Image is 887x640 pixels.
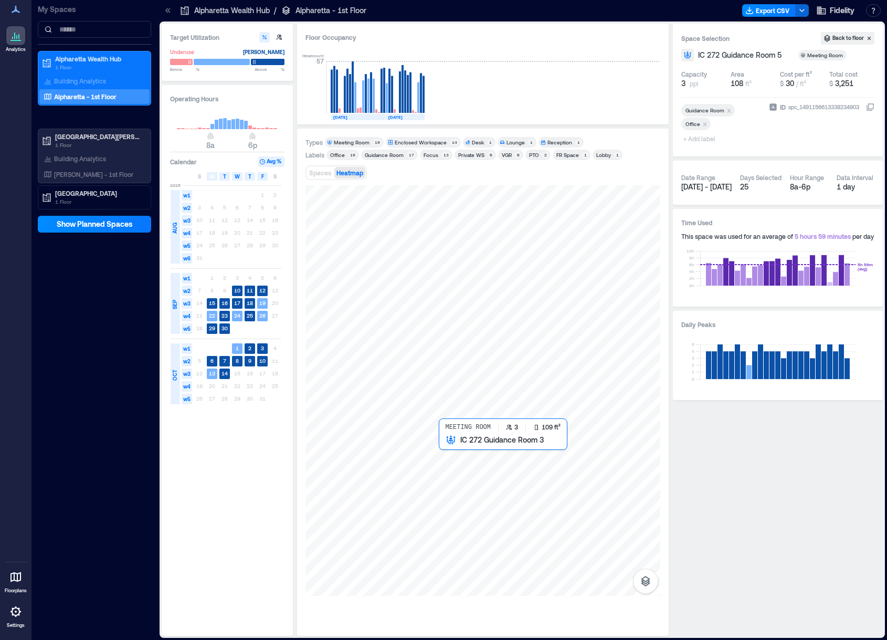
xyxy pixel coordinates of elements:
[731,79,743,88] span: 108
[692,342,694,347] tspan: 5
[235,172,240,181] span: W
[55,55,143,63] p: Alpharetta Wealth Hub
[182,394,192,404] span: w5
[334,139,369,146] div: Meeting Room
[221,370,228,376] text: 14
[182,381,192,392] span: w4
[689,276,694,281] tspan: 2h
[236,358,239,364] text: 8
[689,283,694,288] tspan: 0h
[450,139,459,145] div: 14
[5,587,27,594] p: Floorplans
[182,190,192,201] span: w1
[333,114,347,120] text: [DATE]
[488,152,494,158] div: 6
[57,219,133,229] span: Show Planned Spaces
[692,355,694,361] tspan: 3
[681,232,874,240] div: This space was used for an average of per day
[807,51,844,59] div: Meeting Room
[3,23,29,56] a: Analytics
[210,358,214,364] text: 6
[171,223,179,234] span: AUG
[223,172,226,181] span: T
[305,151,324,159] div: Labels
[210,172,215,181] span: M
[55,132,143,141] p: [GEOGRAPHIC_DATA][PERSON_NAME]
[261,172,264,181] span: F
[206,141,215,150] span: 8a
[234,312,240,319] text: 24
[692,369,694,374] tspan: 1
[274,5,277,16] p: /
[221,300,228,306] text: 16
[305,32,660,43] div: Floor Occupancy
[740,182,782,192] div: 25
[182,311,192,321] span: w4
[170,32,284,43] h3: Target Utilization
[866,103,874,111] button: IDspc_1491156613338234903
[171,370,179,381] span: OCT
[209,300,215,306] text: 15
[681,78,685,89] span: 3
[170,66,199,72] span: Below %
[209,325,215,331] text: 29
[255,66,284,72] span: Above %
[790,182,828,192] div: 8a - 6p
[742,4,796,17] button: Export CSV
[685,107,724,114] div: Guidance Room
[690,79,699,88] span: ppl
[261,345,264,351] text: 3
[54,77,106,85] p: Building Analytics
[796,80,806,87] span: / ft²
[787,102,860,112] div: spc_1491156613338234903
[55,63,143,71] p: 1 Floor
[221,325,228,331] text: 30
[582,152,588,158] div: 1
[171,300,179,309] span: SEP
[780,80,784,87] span: $
[336,169,363,176] span: Heatmap
[458,151,484,159] div: Private WS
[681,78,726,89] button: 3 ppl
[790,173,824,182] div: Hour Range
[689,262,694,267] tspan: 6h
[745,80,752,87] span: ft²
[248,358,251,364] text: 9
[529,151,539,159] div: PTO
[472,139,484,146] div: Desk
[248,141,257,150] span: 6p
[209,312,215,319] text: 22
[182,215,192,226] span: w3
[556,151,579,159] div: FR Space
[258,156,284,167] button: Avg %
[182,286,192,296] span: w2
[575,139,582,145] div: 1
[795,233,851,240] span: 5 hours 59 minutes
[182,240,192,251] span: w5
[681,173,715,182] div: Date Range
[786,79,794,88] span: 30
[740,173,782,182] div: Days Selected
[194,5,270,16] p: Alpharetta Wealth Hub
[373,139,382,145] div: 19
[542,152,548,158] div: 2
[731,70,744,78] div: Area
[247,287,253,293] text: 11
[247,312,253,319] text: 25
[330,151,345,159] div: Office
[6,46,26,53] p: Analytics
[441,152,450,158] div: 13
[830,5,854,16] span: Fidelity
[424,151,438,159] div: Focus
[685,120,700,128] div: Office
[692,349,694,354] tspan: 4
[395,139,447,146] div: Enclosed Workspace
[221,312,228,319] text: 23
[209,370,215,376] text: 13
[487,139,493,145] div: 1
[700,120,711,128] div: Remove Office
[689,269,694,274] tspan: 4h
[182,253,192,264] span: w6
[55,141,143,149] p: 1 Floor
[307,167,333,179] button: Spaces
